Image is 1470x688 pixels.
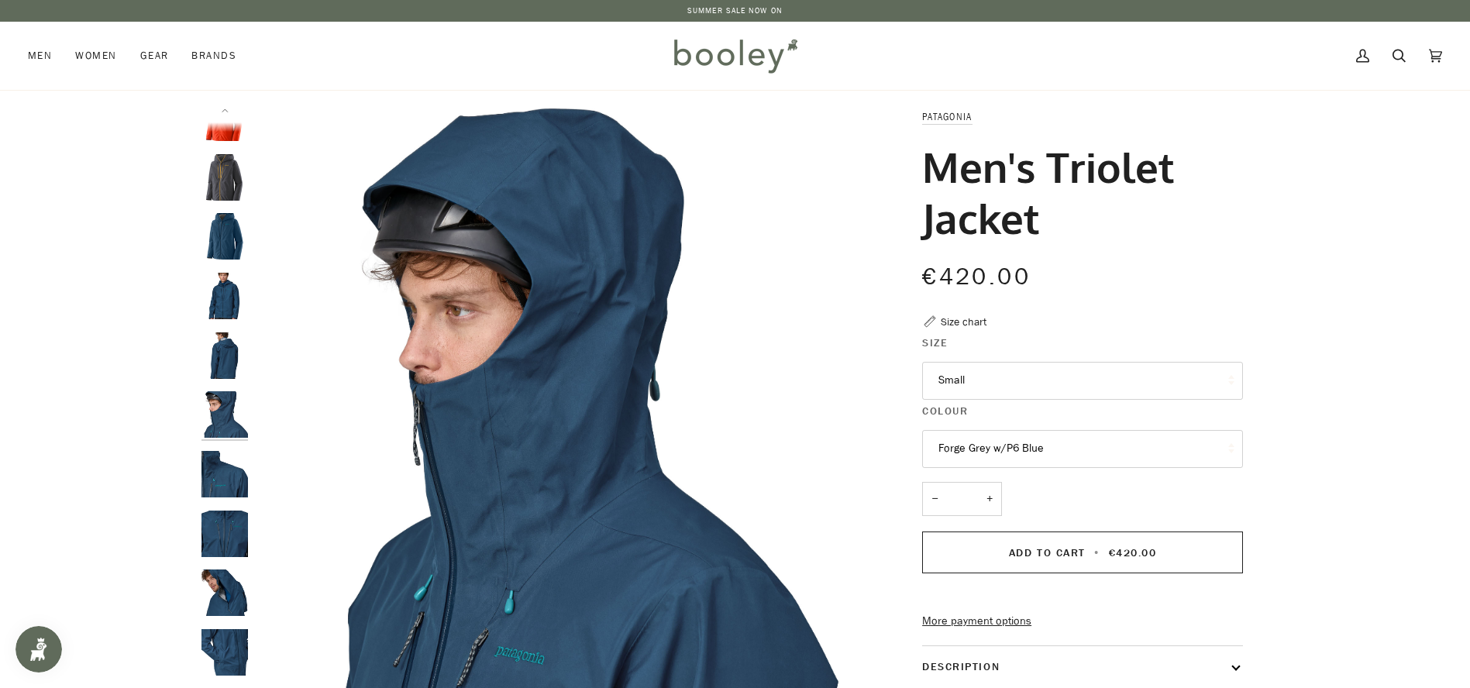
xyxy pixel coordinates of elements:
[922,613,1243,630] a: More payment options
[667,33,803,78] img: Booley
[922,335,948,351] span: Size
[922,482,947,517] button: −
[201,451,248,497] img: Patagonia Men's Triolet Jacket Lagom Blue - Booley Galway
[922,482,1002,517] input: Quantity
[1090,545,1104,560] span: •
[1009,545,1086,560] span: Add to Cart
[140,48,169,64] span: Gear
[201,154,248,201] img: Patagonia Men's Triolet Jacket Smolder Blue - Booley Galway
[75,48,116,64] span: Women
[922,646,1243,687] button: Description
[922,403,968,419] span: Colour
[922,261,1031,293] span: €420.00
[28,22,64,90] a: Men
[28,48,52,64] span: Men
[201,273,248,319] img: Patagonia Men's Triolet Jacket Lagom Blue - Booley Galway
[201,213,248,260] img: Patagonia Men's Triolet Jacket Lagom Blue - Booley Galway
[201,511,248,557] img: Patagonia Men's Triolet Jacket Lagom Blue - Booley Galway
[922,430,1243,468] button: Forge Grey w/P6 Blue
[941,314,986,330] div: Size chart
[201,569,248,616] img: Patagonia Men's Triolet Jacket Lagom Blue - Booley Galway
[191,48,236,64] span: Brands
[64,22,128,90] a: Women
[687,5,783,16] a: SUMMER SALE NOW ON
[1109,545,1157,560] span: €420.00
[201,391,248,438] img: Patagonia Men's Triolet Jacket Lagom Blue - Booley Galway
[201,629,248,676] img: Patagonia Men's Triolet Jacket Lagom Blue - Booley Galway
[922,141,1231,243] h1: Men's Triolet Jacket
[15,626,62,673] iframe: Button to open loyalty program pop-up
[201,332,248,379] img: Patagonia Men's Triolet Jacket Lagom Blue - Booley Galway
[922,362,1243,400] button: Small
[180,22,248,90] a: Brands
[977,482,1002,517] button: +
[922,110,972,123] a: Patagonia
[129,22,181,90] a: Gear
[922,531,1243,573] button: Add to Cart • €420.00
